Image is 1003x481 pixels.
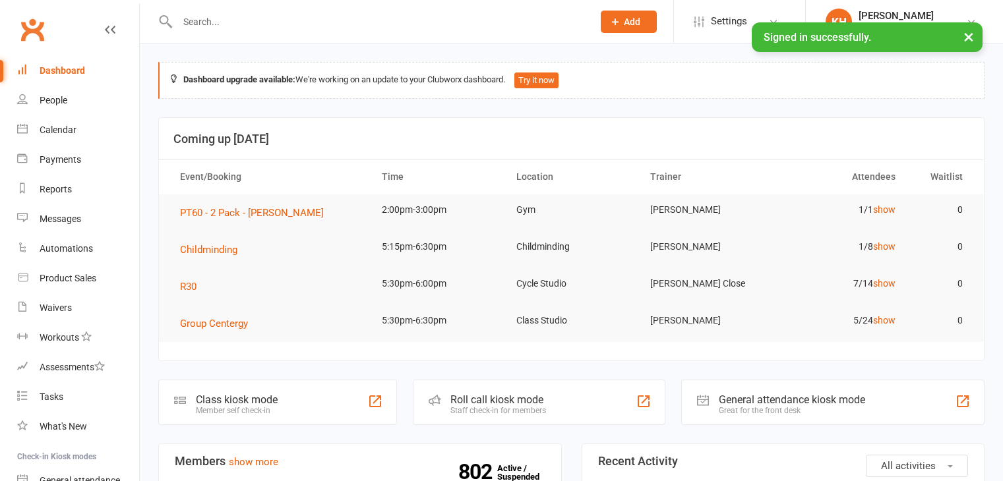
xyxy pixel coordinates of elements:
[504,160,639,194] th: Location
[196,406,278,415] div: Member self check-in
[907,268,975,299] td: 0
[40,421,87,432] div: What's New
[180,242,247,258] button: Childminding
[773,268,907,299] td: 7/14
[859,10,938,22] div: [PERSON_NAME]
[40,391,63,402] div: Tasks
[17,382,139,412] a: Tasks
[638,305,773,336] td: [PERSON_NAME]
[16,13,49,46] a: Clubworx
[175,455,545,468] h3: Members
[17,412,139,441] a: What's New
[180,279,206,295] button: R30
[180,316,257,331] button: Group Centergy
[711,7,747,36] span: Settings
[881,460,936,472] span: All activities
[866,455,968,477] button: All activities
[17,323,139,353] a: Workouts
[40,243,93,254] div: Automations
[40,213,81,224] div: Messages
[907,231,975,262] td: 0
[40,362,105,372] div: Assessments
[907,194,975,225] td: 0
[158,62,985,99] div: We're working on an update to your Clubworx dashboard.
[180,318,248,329] span: Group Centergy
[173,132,969,146] h3: Coming up [DATE]
[168,160,370,194] th: Event/Booking
[17,234,139,264] a: Automations
[370,231,504,262] td: 5:15pm-6:30pm
[370,305,504,336] td: 5:30pm-6:30pm
[40,302,72,313] div: Waivers
[17,293,139,323] a: Waivers
[40,332,79,343] div: Workouts
[450,406,546,415] div: Staff check-in for members
[40,154,81,165] div: Payments
[638,231,773,262] td: [PERSON_NAME]
[907,305,975,336] td: 0
[719,393,865,406] div: General attendance kiosk mode
[504,231,639,262] td: Childminding
[17,264,139,293] a: Product Sales
[17,115,139,145] a: Calendar
[826,9,852,35] div: KH
[873,278,896,289] a: show
[514,72,559,88] button: Try it now
[40,184,72,194] div: Reports
[638,268,773,299] td: [PERSON_NAME] Close
[370,194,504,225] td: 2:00pm-3:00pm
[624,16,640,27] span: Add
[773,231,907,262] td: 1/8
[504,268,639,299] td: Cycle Studio
[873,315,896,325] a: show
[180,281,197,293] span: R30
[370,160,504,194] th: Time
[40,125,76,135] div: Calendar
[873,241,896,252] a: show
[859,22,938,34] div: NRG Fitness Centre
[183,74,295,84] strong: Dashboard upgrade available:
[180,244,237,256] span: Childminding
[173,13,584,31] input: Search...
[370,268,504,299] td: 5:30pm-6:00pm
[764,31,871,43] span: Signed in successfully.
[638,194,773,225] td: [PERSON_NAME]
[773,305,907,336] td: 5/24
[40,273,96,283] div: Product Sales
[601,11,657,33] button: Add
[773,194,907,225] td: 1/1
[17,175,139,204] a: Reports
[17,145,139,175] a: Payments
[598,455,969,468] h3: Recent Activity
[907,160,975,194] th: Waitlist
[638,160,773,194] th: Trainer
[40,65,85,76] div: Dashboard
[504,194,639,225] td: Gym
[180,205,333,221] button: PT60 - 2 Pack - [PERSON_NAME]
[450,393,546,406] div: Roll call kiosk mode
[957,22,981,51] button: ×
[873,204,896,215] a: show
[17,353,139,382] a: Assessments
[196,393,278,406] div: Class kiosk mode
[40,95,67,105] div: People
[17,56,139,86] a: Dashboard
[773,160,907,194] th: Attendees
[719,406,865,415] div: Great for the front desk
[17,86,139,115] a: People
[229,456,278,468] a: show more
[180,207,324,219] span: PT60 - 2 Pack - [PERSON_NAME]
[17,204,139,234] a: Messages
[504,305,639,336] td: Class Studio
